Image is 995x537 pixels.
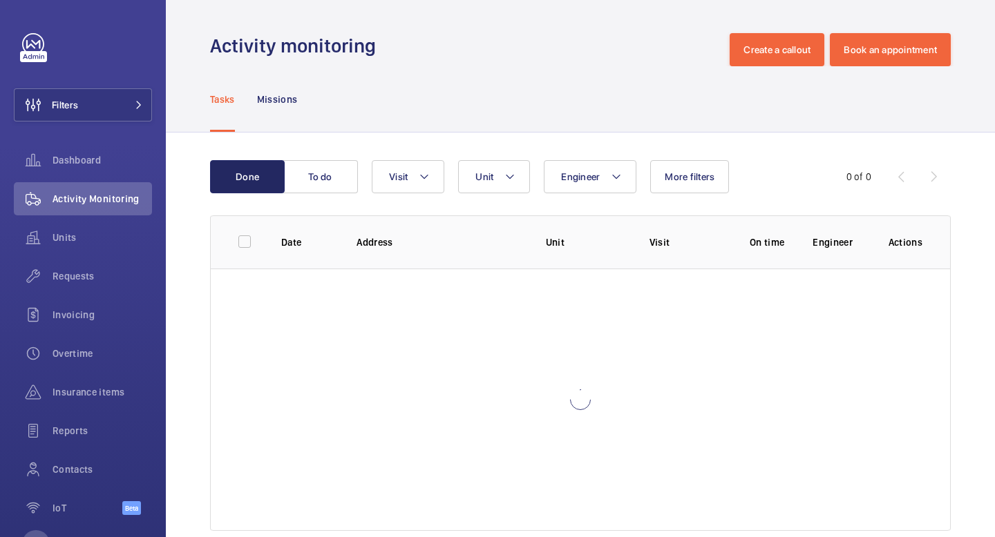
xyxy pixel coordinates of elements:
[665,171,714,182] span: More filters
[650,235,722,249] p: Visit
[53,269,152,283] span: Requests
[813,235,866,249] p: Engineer
[210,33,384,59] h1: Activity monitoring
[53,153,152,167] span: Dashboard
[730,33,824,66] button: Create a callout
[846,170,871,184] div: 0 of 0
[283,160,358,193] button: To do
[53,424,152,438] span: Reports
[546,235,627,249] p: Unit
[52,98,78,112] span: Filters
[458,160,530,193] button: Unit
[53,501,122,515] span: IoT
[743,235,790,249] p: On time
[889,235,922,249] p: Actions
[53,192,152,206] span: Activity Monitoring
[53,346,152,360] span: Overtime
[389,171,408,182] span: Visit
[53,231,152,244] span: Units
[53,385,152,399] span: Insurance items
[210,160,285,193] button: Done
[357,235,523,249] p: Address
[257,92,298,106] p: Missions
[650,160,729,193] button: More filters
[475,171,493,182] span: Unit
[544,160,636,193] button: Engineer
[281,235,334,249] p: Date
[561,171,600,182] span: Engineer
[372,160,444,193] button: Visit
[53,308,152,322] span: Invoicing
[14,88,152,121] button: Filters
[53,462,152,476] span: Contacts
[210,92,235,106] p: Tasks
[830,33,951,66] button: Book an appointment
[122,501,141,515] span: Beta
